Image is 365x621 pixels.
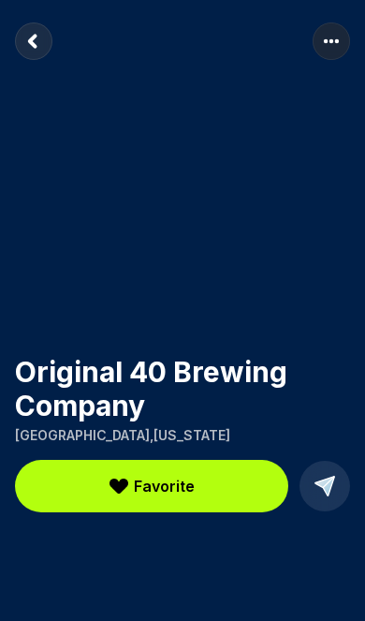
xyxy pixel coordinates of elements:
[134,475,195,497] span: Favorite
[15,22,52,60] button: Return to previous page
[15,460,288,512] button: Favorite
[15,355,350,422] h1: Original 40 Brewing Company
[15,426,350,445] p: [GEOGRAPHIC_DATA] , [US_STATE]
[313,22,350,60] button: More options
